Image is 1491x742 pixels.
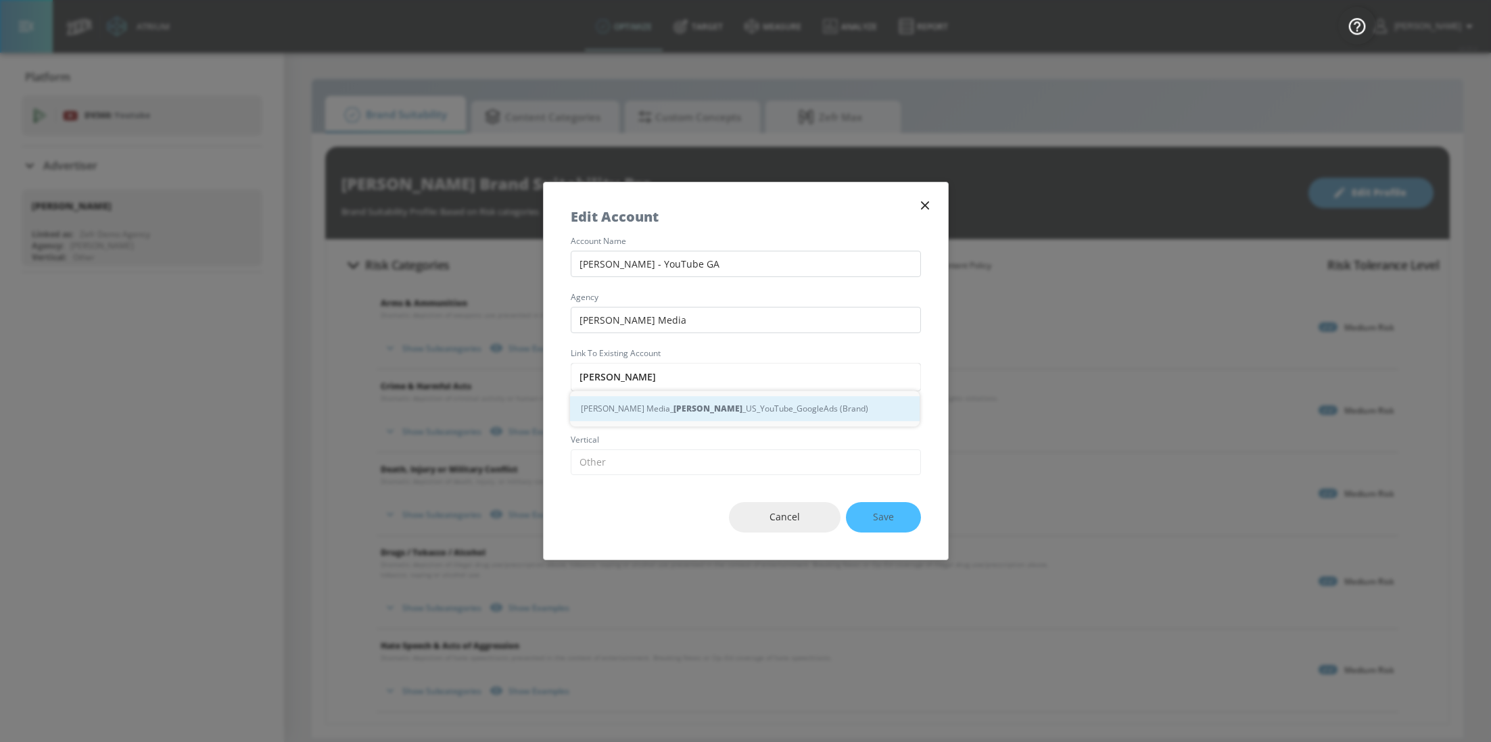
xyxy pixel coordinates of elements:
strong: [PERSON_NAME] [673,401,742,416]
button: Open Resource Center [1338,7,1376,45]
input: Enter account name [571,251,921,277]
label: agency [571,293,921,301]
label: account name [571,237,921,245]
label: Link to Existing Account [571,349,921,357]
div: [PERSON_NAME] Media_ _US_YouTube_GoogleAds (Brand) [570,396,920,421]
h5: Edit Account [571,209,659,224]
input: Enter agency name [571,307,921,333]
input: Enter account name [571,363,921,391]
button: Cancel [729,502,841,533]
input: Select Vertical [571,449,921,476]
span: Cancel [756,509,813,526]
label: vertical [571,436,921,444]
